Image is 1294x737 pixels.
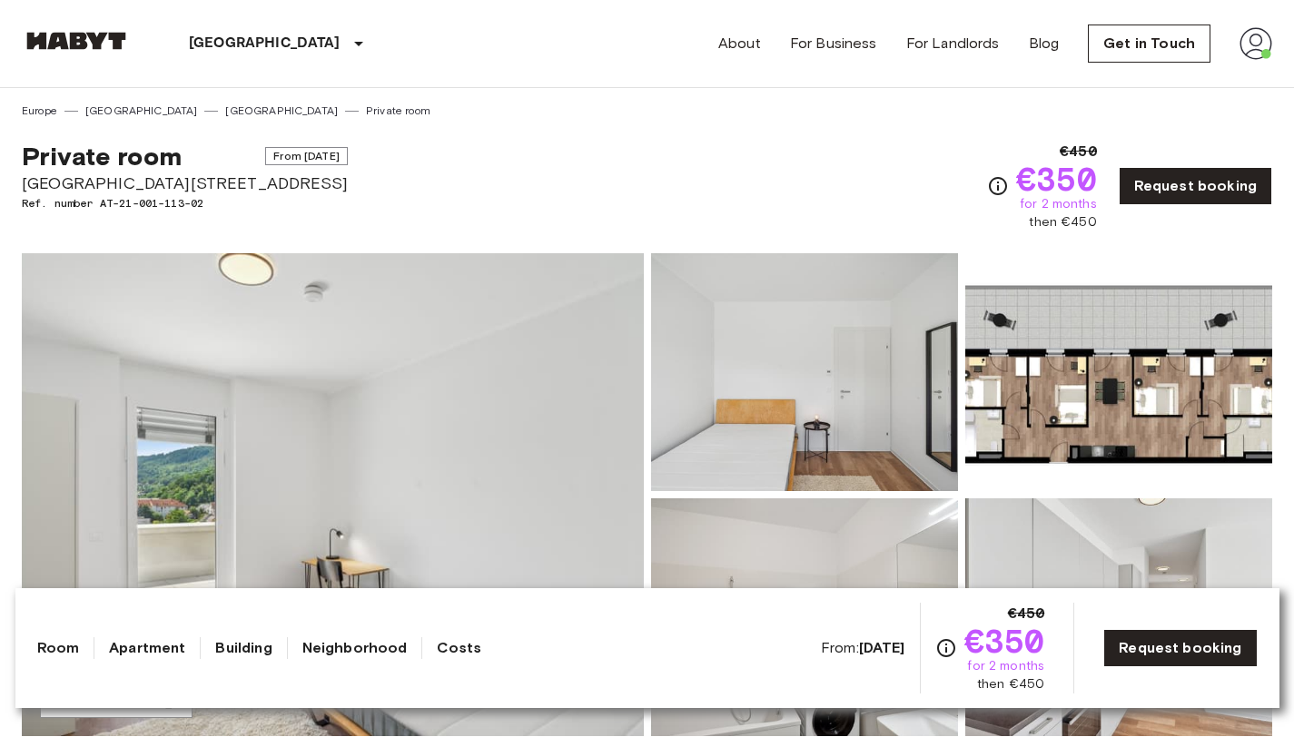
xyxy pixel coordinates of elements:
[821,638,905,658] span: From:
[189,33,341,54] p: [GEOGRAPHIC_DATA]
[22,103,57,119] a: Europe
[215,637,272,659] a: Building
[22,172,348,195] span: [GEOGRAPHIC_DATA][STREET_ADDRESS]
[22,195,348,211] span: Ref. number AT-21-001-113-02
[965,498,1272,736] img: Picture of unit AT-21-001-113-02
[967,657,1044,675] span: for 2 months
[1119,167,1272,205] a: Request booking
[109,637,185,659] a: Apartment
[366,103,430,119] a: Private room
[37,637,80,659] a: Room
[1029,33,1060,54] a: Blog
[1240,27,1272,60] img: avatar
[651,498,958,736] img: Picture of unit AT-21-001-113-02
[22,253,644,736] img: Marketing picture of unit AT-21-001-113-02
[1088,25,1210,63] a: Get in Touch
[265,147,348,165] span: From [DATE]
[859,639,905,656] b: [DATE]
[1060,141,1097,162] span: €450
[302,637,408,659] a: Neighborhood
[718,33,761,54] a: About
[965,253,1272,491] img: Picture of unit AT-21-001-113-02
[1103,629,1257,667] a: Request booking
[651,253,958,491] img: Picture of unit AT-21-001-113-02
[1029,213,1096,231] span: then €450
[225,103,338,119] a: [GEOGRAPHIC_DATA]
[437,637,481,659] a: Costs
[790,33,877,54] a: For Business
[906,33,1000,54] a: For Landlords
[977,675,1044,693] span: then €450
[987,175,1009,197] svg: Check cost overview for full price breakdown. Please note that discounts apply to new joiners onl...
[1008,603,1045,624] span: €450
[1020,195,1097,213] span: for 2 months
[22,32,131,50] img: Habyt
[935,637,957,659] svg: Check cost overview for full price breakdown. Please note that discounts apply to new joiners onl...
[22,141,182,172] span: Private room
[85,103,198,119] a: [GEOGRAPHIC_DATA]
[964,624,1045,657] span: €350
[1016,162,1097,195] span: €350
